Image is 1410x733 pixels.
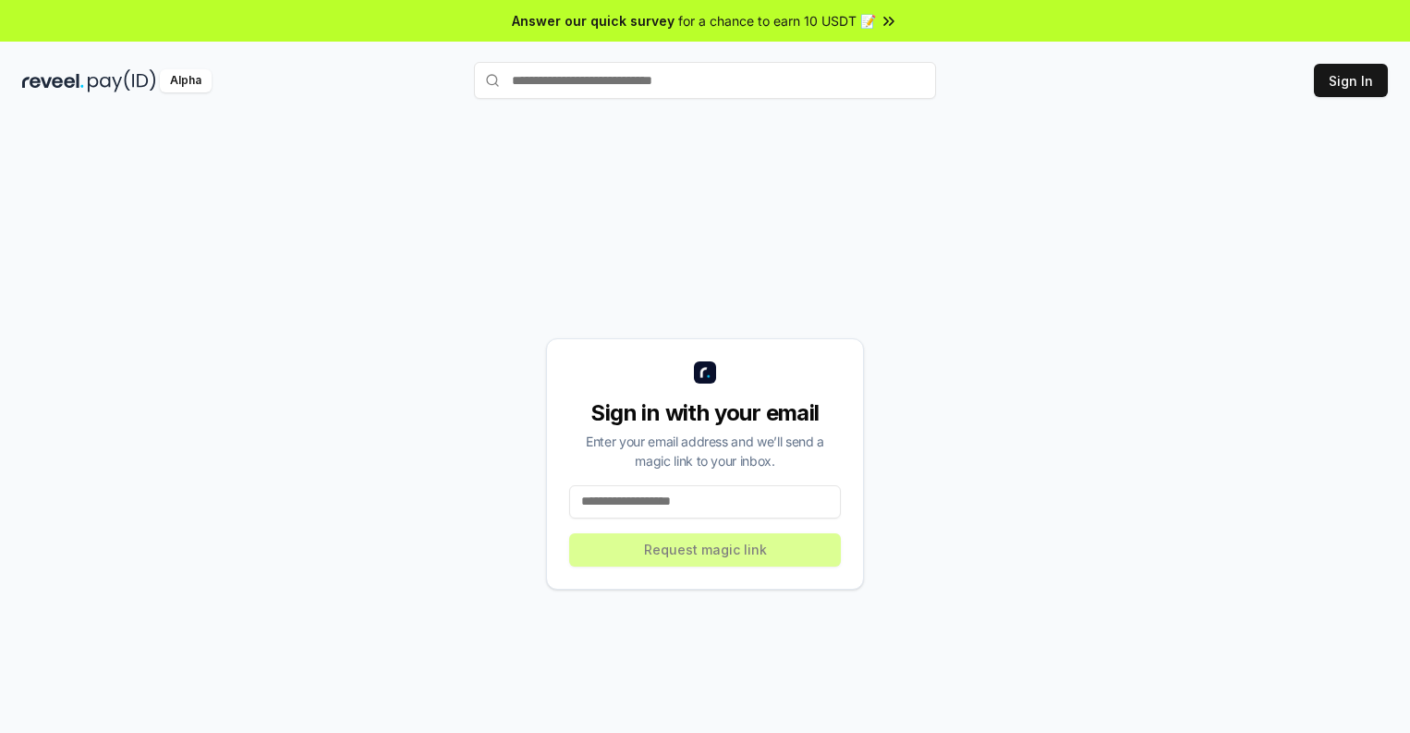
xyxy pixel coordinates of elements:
[694,361,716,384] img: logo_small
[512,11,675,31] span: Answer our quick survey
[569,398,841,428] div: Sign in with your email
[160,69,212,92] div: Alpha
[1314,64,1388,97] button: Sign In
[569,432,841,470] div: Enter your email address and we’ll send a magic link to your inbox.
[88,69,156,92] img: pay_id
[22,69,84,92] img: reveel_dark
[678,11,876,31] span: for a chance to earn 10 USDT 📝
